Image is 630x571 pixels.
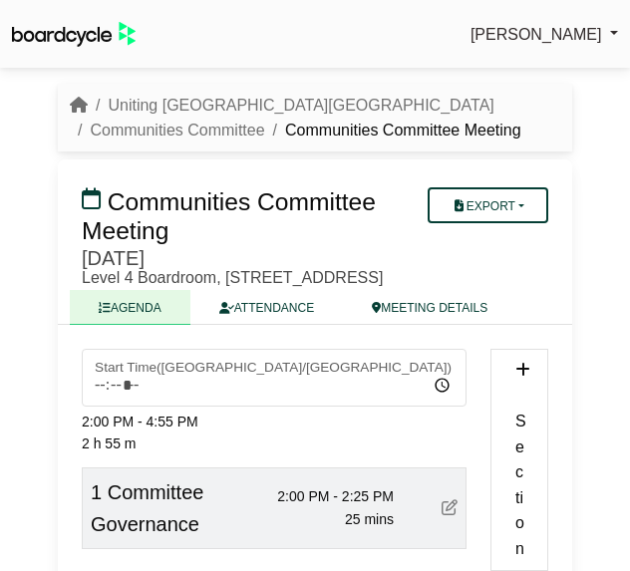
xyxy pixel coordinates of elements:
[82,188,376,245] span: Communities Committee Meeting
[12,22,136,47] img: BoardcycleBlackGreen-aaafeed430059cb809a45853b8cf6d952af9d84e6e89e1f1685b34bfd5cb7d64.svg
[82,269,383,286] span: Level 4 Boardroom, [STREET_ADDRESS]
[254,485,394,507] div: 2:00 PM - 2:25 PM
[345,511,394,527] span: 25 mins
[428,187,548,223] button: Export
[471,22,618,48] a: [PERSON_NAME]
[70,290,190,325] a: AGENDA
[90,122,264,139] a: Communities Committee
[70,93,560,143] nav: breadcrumb
[471,26,602,43] span: [PERSON_NAME]
[515,413,526,557] span: Section
[108,97,493,114] a: Uniting [GEOGRAPHIC_DATA][GEOGRAPHIC_DATA]
[91,481,102,503] span: 1
[190,290,343,325] a: ATTENDANCE
[91,481,203,535] span: Committee Governance
[343,290,516,325] a: MEETING DETAILS
[82,411,467,432] div: 2:00 PM - 4:55 PM
[82,435,136,451] span: 2 h 55 m
[82,246,426,270] div: [DATE]
[265,118,521,143] li: Communities Committee Meeting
